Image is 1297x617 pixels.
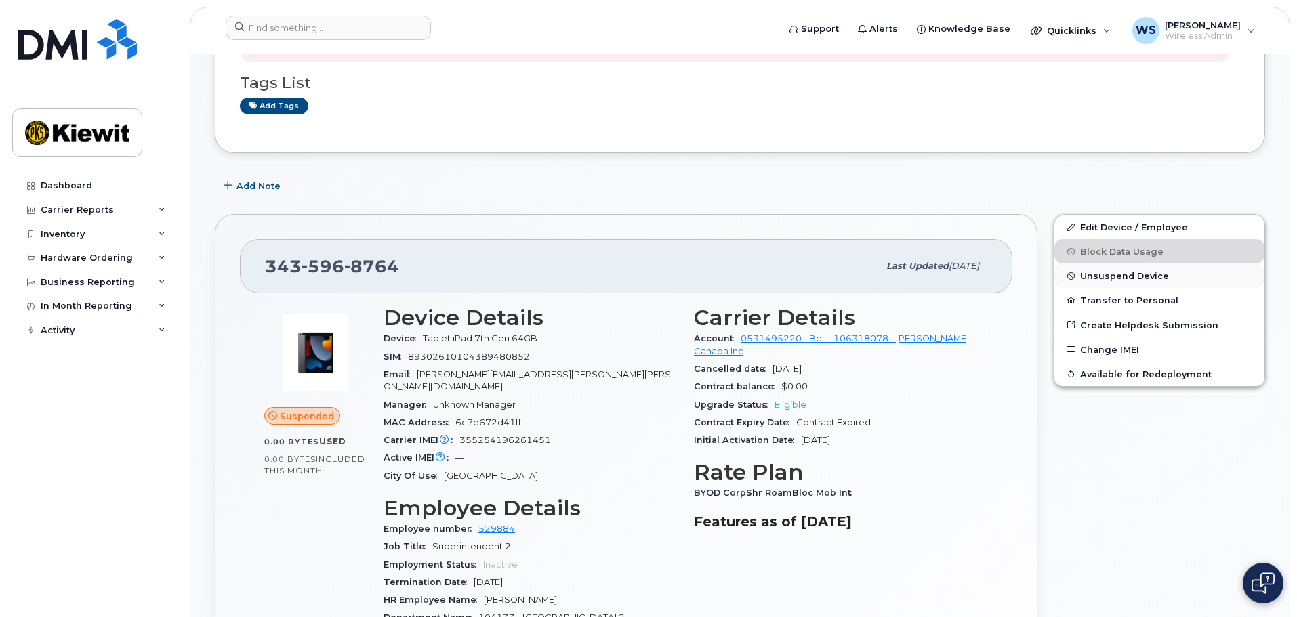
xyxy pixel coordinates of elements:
[1054,263,1264,288] button: Unsuspend Device
[1165,20,1241,30] span: [PERSON_NAME]
[344,256,399,276] span: 8764
[1080,368,1212,379] span: Available for Redeployment
[236,179,281,192] span: Add Note
[484,595,557,605] span: [PERSON_NAME]
[1054,239,1264,263] button: Block Data Usage
[1054,313,1264,337] a: Create Helpdesk Submission
[1054,288,1264,312] button: Transfer to Personal
[775,400,806,410] span: Eligible
[240,75,1240,91] h3: Tags List
[928,22,1010,36] span: Knowledge Base
[384,452,455,463] span: Active IMEI
[215,173,292,198] button: Add Note
[694,305,988,330] h3: Carrier Details
[1080,271,1169,281] span: Unsuspend Device
[1021,17,1120,44] div: Quicklinks
[384,305,678,330] h3: Device Details
[384,524,478,534] span: Employee number
[408,352,530,362] span: 89302610104389480852
[1123,17,1264,44] div: William Sansom
[886,261,949,271] span: Last updated
[907,16,1020,43] a: Knowledge Base
[264,454,316,464] span: 0.00 Bytes
[1136,22,1156,39] span: WS
[319,436,346,446] span: used
[384,471,444,481] span: City Of Use
[773,364,802,374] span: [DATE]
[423,333,537,343] span: Tablet iPad 7th Gen 64GB
[474,577,503,587] span: [DATE]
[694,364,773,374] span: Cancelled date
[694,333,969,356] a: 0531495220 - Bell - 106318078 - [PERSON_NAME] Canada Inc
[949,261,979,271] span: [DATE]
[801,22,839,36] span: Support
[384,400,433,410] span: Manager
[694,460,988,484] h3: Rate Plan
[694,400,775,410] span: Upgrade Status
[384,559,483,570] span: Employment Status
[1047,25,1096,36] span: Quicklinks
[384,352,408,362] span: SIM
[384,577,474,587] span: Termination Date
[455,417,521,427] span: 6c7e672d41ff
[384,496,678,520] h3: Employee Details
[226,16,431,40] input: Find something...
[796,417,871,427] span: Contract Expired
[433,400,516,410] span: Unknown Manager
[265,256,399,276] span: 343
[1054,215,1264,239] a: Edit Device / Employee
[240,98,308,114] a: Add tags
[275,312,356,393] img: image20231002-3703462-pkdcrn.jpeg
[694,417,796,427] span: Contract Expiry Date
[384,541,432,551] span: Job Title
[483,559,518,570] span: Inactive
[432,541,511,551] span: Superintendent 2
[384,369,671,391] span: [PERSON_NAME][EMAIL_ADDRESS][PERSON_NAME][PERSON_NAME][DOMAIN_NAME]
[848,16,907,43] a: Alerts
[1252,572,1275,594] img: Open chat
[384,333,423,343] span: Device
[478,524,515,534] a: 529884
[1054,362,1264,386] button: Available for Redeployment
[384,435,459,445] span: Carrier IMEI
[869,22,898,36] span: Alerts
[1165,30,1241,41] span: Wireless Admin
[264,454,365,476] span: included this month
[694,488,859,498] span: BYOD CorpShr RoamBloc Mob Int
[302,256,344,276] span: 596
[694,435,801,445] span: Initial Activation Date
[694,333,741,343] span: Account
[781,381,808,391] span: $0.00
[384,595,484,605] span: HR Employee Name
[280,410,334,423] span: Suspended
[264,437,319,446] span: 0.00 Bytes
[455,452,464,463] span: —
[694,381,781,391] span: Contract balance
[444,471,538,481] span: [GEOGRAPHIC_DATA]
[801,435,830,445] span: [DATE]
[694,513,988,530] h3: Features as of [DATE]
[780,16,848,43] a: Support
[384,417,455,427] span: MAC Address
[459,435,551,445] span: 355254196261451
[384,369,417,379] span: Email
[1054,337,1264,362] button: Change IMEI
